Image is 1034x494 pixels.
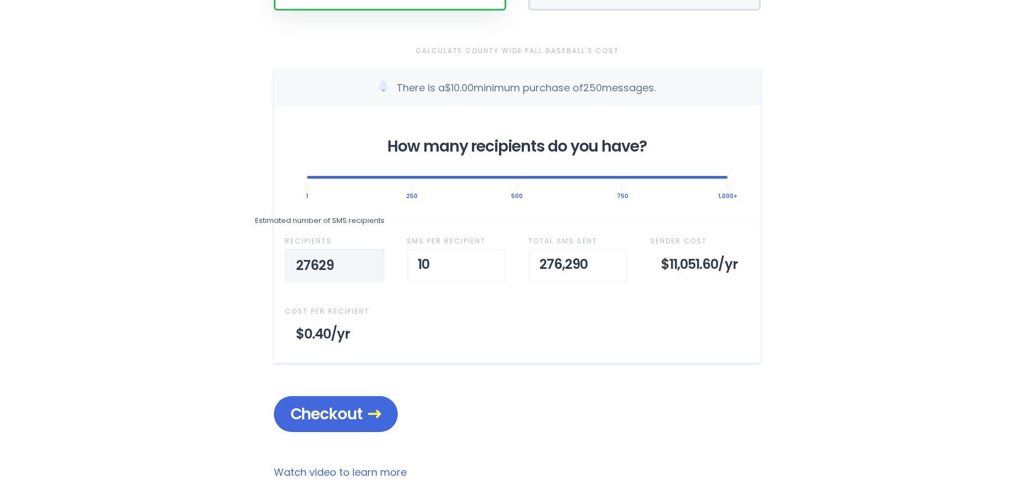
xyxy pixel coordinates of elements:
[528,234,628,248] div: Total SMS Sent
[290,404,381,424] span: Checkout
[378,80,656,95] div: There is a $10.00 minimum purchase of 250 messages.
[407,234,506,248] div: SMS per Recipient
[307,139,728,154] div: How many recipients do you have?
[285,319,750,352] div: $0.40 /yr
[528,249,628,282] div: 276,290
[650,234,750,248] div: Sender Cost
[285,234,384,248] div: Recipient s
[285,304,750,319] div: Cost Per Recipient
[274,396,398,432] div: Checkout
[274,465,761,480] a: Watch video to learn more
[650,249,750,282] div: $11,051.60 /yr
[378,80,388,91] img: Notification icon
[274,44,761,58] div: Calculate County Wide Fall Baseball's Cost
[407,249,506,282] div: 10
